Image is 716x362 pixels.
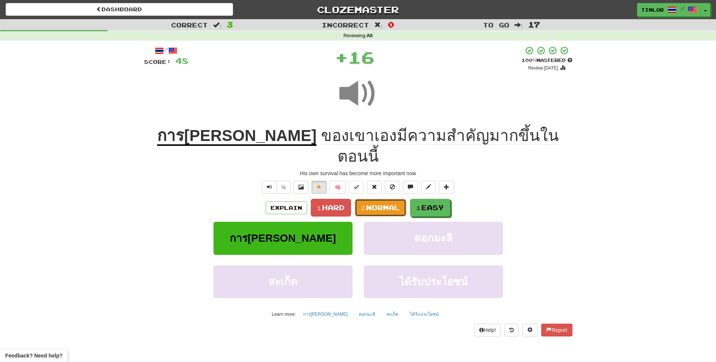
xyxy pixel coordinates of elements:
[403,181,418,194] button: Discuss sentence (alt+u)
[355,309,379,320] button: ดอกมะลิ
[230,232,336,244] span: การ[PERSON_NAME]
[321,127,559,165] span: ของเขาเองมีความสําคัญมากขึ้นในตอนนี้
[382,309,403,320] button: สะเก็ด
[528,20,540,29] span: 17
[262,181,277,194] button: Play sentence audio (ctl+space)
[213,22,221,28] span: :
[410,199,450,217] button: 3.Easy
[521,57,536,63] span: 100 %
[515,22,523,28] span: :
[335,46,348,68] span: +
[637,3,701,17] a: timlor /
[244,3,472,16] a: Clozemaster
[294,181,309,194] button: Show image (alt+x)
[312,181,327,194] button: Unfavorite sentence (alt+f)
[348,48,374,67] span: 16
[364,265,503,298] button: ได้รับประโยชน์
[299,309,352,320] button: การ[PERSON_NAME]
[272,312,296,317] small: Learn more:
[521,57,572,64] div: Mastered
[322,203,345,212] span: Hard
[330,181,346,194] button: 🧠
[355,199,406,217] button: 2.Normal
[374,22,383,28] span: :
[641,6,664,13] span: timlor
[311,199,351,217] button: 1.Hard
[317,205,322,211] small: 1.
[504,324,519,336] button: Round history (alt+y)
[406,309,443,320] button: ได้รับประโยชน์
[144,170,572,177] div: His own survival has become more important now
[5,352,62,359] span: Open feedback widget
[144,46,188,55] div: /
[439,181,454,194] button: Add to collection (alt+a)
[157,127,316,146] u: การ[PERSON_NAME]
[388,20,394,29] span: 0
[399,276,468,288] span: ได้รับประโยชน์
[266,201,307,214] button: Explain
[414,232,453,244] span: ดอกมะลิ
[260,181,291,194] div: Text-to-speech controls
[213,265,353,298] button: สะเก็ด
[176,56,188,65] span: 48
[364,222,503,254] button: ดอกมะลิ
[268,276,297,288] span: สะเก็ด
[680,6,684,11] span: /
[385,181,400,194] button: Ignore sentence (alt+i)
[421,203,444,212] span: Easy
[366,203,400,212] span: Normal
[474,324,501,336] button: Help!
[416,205,421,211] small: 3.
[483,21,509,29] span: To go
[171,21,208,29] span: Correct
[322,21,369,29] span: Incorrect
[367,181,382,194] button: Reset to 0% Mastered (alt+r)
[227,20,233,29] span: 3
[421,181,436,194] button: Edit sentence (alt+d)
[6,3,233,16] a: Dashboard
[213,222,353,254] button: การ[PERSON_NAME]
[277,181,291,194] button: ½
[541,324,572,336] button: Report
[361,205,366,211] small: 2.
[528,65,558,71] small: Review: [DATE]
[366,33,372,38] strong: All
[349,181,364,194] button: Set this sentence to 100% Mastered (alt+m)
[144,59,171,65] span: Score:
